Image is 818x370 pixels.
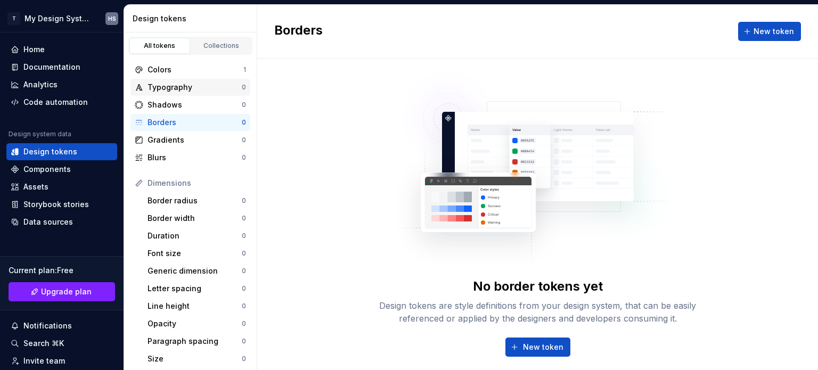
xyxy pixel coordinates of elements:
[6,196,117,213] a: Storybook stories
[6,317,117,334] button: Notifications
[23,320,72,331] div: Notifications
[130,96,250,113] a: Shadows0
[242,136,246,144] div: 0
[148,100,242,110] div: Shadows
[195,42,248,50] div: Collections
[7,12,20,25] div: T
[130,79,250,96] a: Typography0
[738,22,801,41] button: New token
[242,319,246,328] div: 0
[242,355,246,363] div: 0
[148,82,242,93] div: Typography
[143,280,250,297] a: Letter spacing0
[148,231,242,241] div: Duration
[505,338,570,357] button: New token
[23,146,77,157] div: Design tokens
[242,232,246,240] div: 0
[6,94,117,111] a: Code automation
[242,249,246,258] div: 0
[23,97,88,108] div: Code automation
[6,41,117,58] a: Home
[242,153,246,162] div: 0
[754,26,794,37] span: New token
[6,76,117,93] a: Analytics
[6,178,117,195] a: Assets
[143,192,250,209] a: Border radius0
[9,265,115,276] div: Current plan : Free
[473,278,603,295] div: No border tokens yet
[148,336,242,347] div: Paragraph spacing
[6,213,117,231] a: Data sources
[143,210,250,227] a: Border width0
[242,214,246,223] div: 0
[143,245,250,262] a: Font size0
[143,227,250,244] a: Duration0
[242,83,246,92] div: 0
[523,342,563,352] span: New token
[23,182,48,192] div: Assets
[6,59,117,76] a: Documentation
[23,338,64,349] div: Search ⌘K
[148,301,242,311] div: Line height
[143,333,250,350] a: Paragraph spacing0
[133,42,186,50] div: All tokens
[23,217,73,227] div: Data sources
[148,353,242,364] div: Size
[243,65,246,74] div: 1
[148,266,242,276] div: Generic dimension
[6,352,117,369] a: Invite team
[148,178,246,188] div: Dimensions
[242,267,246,275] div: 0
[23,62,80,72] div: Documentation
[148,283,242,294] div: Letter spacing
[23,44,45,55] div: Home
[108,14,116,23] div: HS
[133,13,252,24] div: Design tokens
[148,117,242,128] div: Borders
[143,262,250,279] a: Generic dimension0
[148,152,242,163] div: Blurs
[9,282,115,301] a: Upgrade plan
[23,356,65,366] div: Invite team
[148,318,242,329] div: Opacity
[130,149,250,166] a: Blurs0
[41,286,92,297] span: Upgrade plan
[148,213,242,224] div: Border width
[148,64,243,75] div: Colors
[148,248,242,259] div: Font size
[242,337,246,346] div: 0
[242,101,246,109] div: 0
[130,114,250,131] a: Borders0
[6,143,117,160] a: Design tokens
[242,302,246,310] div: 0
[6,161,117,178] a: Components
[143,315,250,332] a: Opacity0
[9,130,71,138] div: Design system data
[148,195,242,206] div: Border radius
[23,164,71,175] div: Components
[148,135,242,145] div: Gradients
[143,350,250,367] a: Size0
[242,284,246,293] div: 0
[23,79,58,90] div: Analytics
[6,335,117,352] button: Search ⌘K
[24,13,93,24] div: My Design System
[242,118,246,127] div: 0
[242,196,246,205] div: 0
[367,299,708,325] div: Design tokens are style definitions from your design system, that can be easily referenced or app...
[274,22,323,41] h2: Borders
[2,7,121,30] button: TMy Design SystemHS
[130,61,250,78] a: Colors1
[130,131,250,149] a: Gradients0
[23,199,89,210] div: Storybook stories
[143,298,250,315] a: Line height0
